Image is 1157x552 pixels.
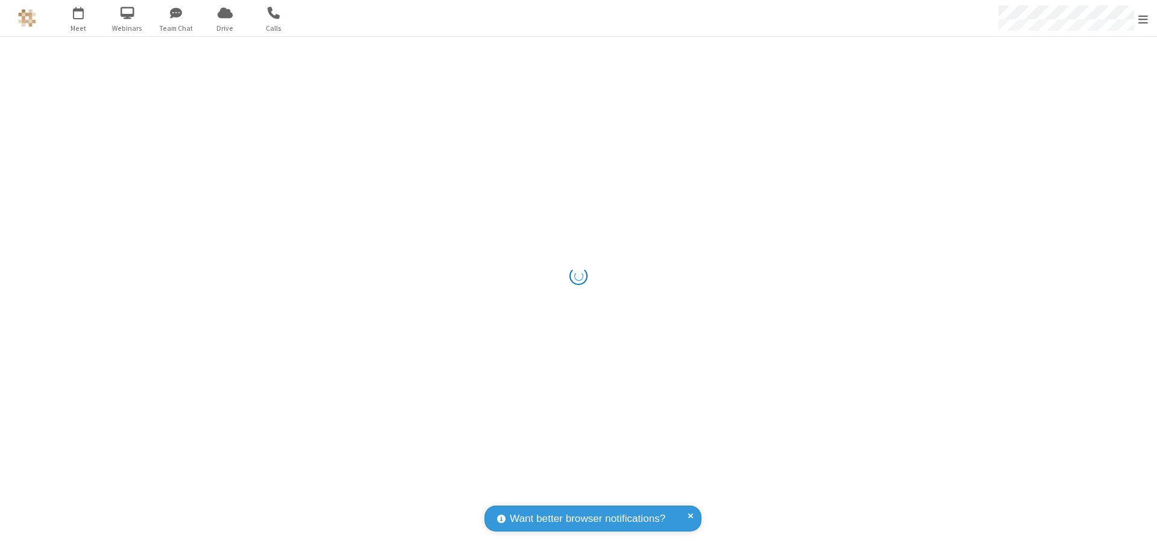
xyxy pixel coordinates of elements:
[105,23,150,34] span: Webinars
[56,23,101,34] span: Meet
[202,23,248,34] span: Drive
[510,511,665,527] span: Want better browser notifications?
[154,23,199,34] span: Team Chat
[18,9,36,27] img: QA Selenium DO NOT DELETE OR CHANGE
[251,23,296,34] span: Calls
